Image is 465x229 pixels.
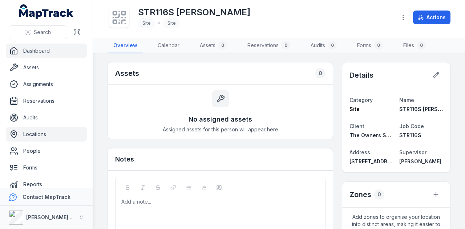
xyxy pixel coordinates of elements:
[23,194,70,200] strong: Contact MapTrack
[349,97,373,103] span: Category
[399,106,465,112] span: STR116S [PERSON_NAME]
[374,189,384,200] div: 0
[328,41,337,50] div: 0
[6,144,87,158] a: People
[115,68,139,78] h2: Assets
[413,11,450,24] button: Actions
[108,38,143,53] a: Overview
[349,123,364,129] span: Client
[374,41,383,50] div: 0
[399,132,421,138] span: STR116S
[349,132,403,138] span: The Owners SP 2130
[349,106,360,112] span: Site
[399,158,443,165] a: [PERSON_NAME]
[138,7,250,18] h1: STR116S [PERSON_NAME]
[305,38,343,53] a: Audits0
[189,114,252,124] h3: No assigned assets
[34,29,51,36] span: Search
[163,126,278,133] span: Assigned assets for this person will appear here
[399,123,424,129] span: Job Code
[6,60,87,75] a: Assets
[282,41,290,50] div: 0
[152,38,185,53] a: Calendar
[6,110,87,125] a: Audits
[194,38,233,53] a: Assets0
[349,70,373,80] h2: Details
[6,160,87,175] a: Forms
[417,41,426,50] div: 0
[9,25,67,39] button: Search
[142,20,151,26] span: Site
[315,68,325,78] div: 0
[351,38,389,53] a: Forms0
[163,18,180,28] div: Site
[115,154,134,164] h3: Notes
[349,189,371,200] h2: Zones
[19,4,74,19] a: MapTrack
[26,214,86,220] strong: [PERSON_NAME] Group
[6,44,87,58] a: Dashboard
[218,41,227,50] div: 0
[399,97,414,103] span: Name
[6,177,87,192] a: Reports
[242,38,296,53] a: Reservations0
[399,149,426,155] span: Supervisor
[6,77,87,91] a: Assignments
[6,127,87,142] a: Locations
[6,94,87,108] a: Reservations
[397,38,432,53] a: Files0
[349,149,370,155] span: Address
